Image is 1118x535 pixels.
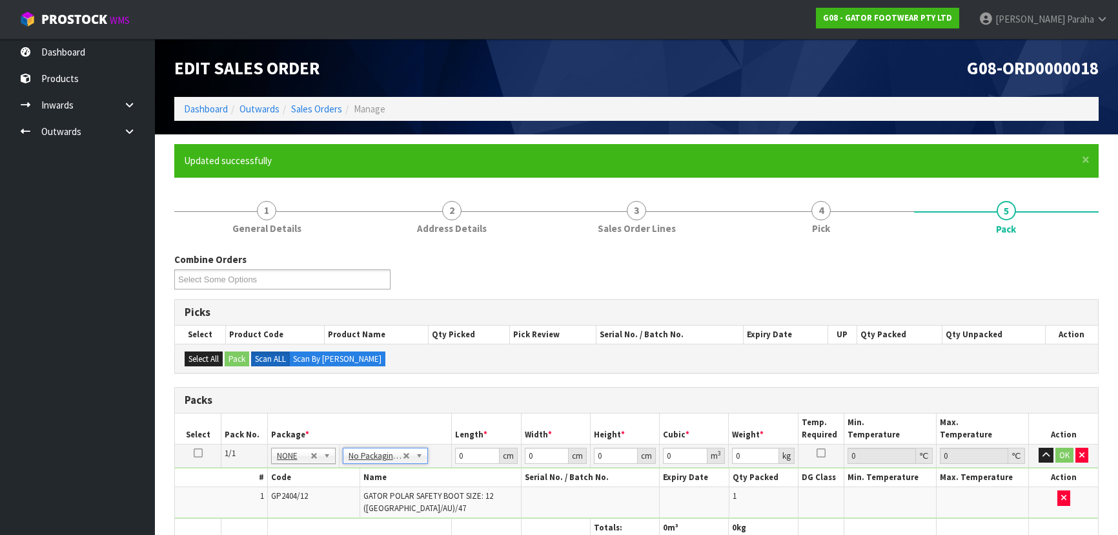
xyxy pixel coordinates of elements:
span: Address Details [417,222,487,235]
label: Scan ALL [251,351,290,367]
th: Code [267,468,360,487]
span: 1 [733,490,737,501]
span: Paraha [1067,13,1094,25]
span: 5 [997,201,1016,220]
span: GATOR POLAR SAFETY BOOT SIZE: 12 ([GEOGRAPHIC_DATA]/AU)/47 [363,490,493,513]
button: Pack [225,351,249,367]
div: ℃ [916,448,933,464]
th: Expiry Date [660,468,729,487]
th: Length [452,414,521,444]
th: Product Name [325,326,429,344]
div: cm [638,448,656,464]
th: # [175,468,267,487]
span: × [1082,151,1090,169]
th: Temp. Required [798,414,844,444]
th: Product Code [225,326,324,344]
span: Pick [812,222,830,235]
div: ℃ [1008,448,1025,464]
span: No Packaging Cartons [349,448,403,464]
span: G08-ORD0000018 [967,57,1099,79]
th: Cubic [660,414,729,444]
label: Scan By [PERSON_NAME] [289,351,385,367]
span: 0 [663,522,667,533]
th: Name [360,468,521,487]
span: NONE [277,448,310,464]
span: Manage [354,103,385,115]
span: Pack [996,222,1016,236]
span: 1 [257,201,276,220]
img: cube-alt.png [19,11,36,27]
span: Updated successfully [184,154,272,167]
div: m [707,448,725,464]
th: Action [1029,468,1098,487]
span: 4 [811,201,831,220]
th: Serial No. / Batch No. [596,326,744,344]
th: Select [175,414,221,444]
div: cm [569,448,587,464]
span: 1 [260,490,264,501]
span: [PERSON_NAME] [995,13,1065,25]
th: Expiry Date [743,326,828,344]
th: Action [1045,326,1098,344]
span: ProStock [41,11,107,28]
span: Edit Sales Order [174,57,320,79]
th: Max. Temperature [937,468,1029,487]
h3: Picks [185,306,1088,319]
th: Pack No. [221,414,268,444]
sup: 3 [718,449,721,457]
th: Min. Temperature [844,468,937,487]
small: WMS [110,14,130,26]
span: 0 [732,522,737,533]
span: 2 [442,201,462,220]
th: Qty Packed [857,326,942,344]
th: Qty Packed [729,468,798,487]
th: Package [267,414,452,444]
th: Qty Unpacked [942,326,1046,344]
button: OK [1055,448,1073,463]
th: Action [1029,414,1098,444]
button: Select All [185,351,223,367]
th: Min. Temperature [844,414,937,444]
strong: G08 - GATOR FOOTWEAR PTY LTD [823,12,952,23]
h3: Packs [185,394,1088,406]
th: Weight [729,414,798,444]
span: Sales Order Lines [598,222,676,235]
span: General Details [232,222,301,235]
th: UP [828,326,857,344]
th: Width [521,414,590,444]
a: G08 - GATOR FOOTWEAR PTY LTD [816,8,959,28]
th: Serial No. / Batch No. [521,468,660,487]
span: GP2404/12 [271,490,308,501]
th: Height [590,414,659,444]
span: 1/1 [225,448,236,459]
span: 3 [627,201,646,220]
th: Pick Review [510,326,596,344]
div: kg [779,448,795,464]
label: Combine Orders [174,253,247,266]
a: Outwards [239,103,279,115]
div: cm [500,448,518,464]
th: DG Class [798,468,844,487]
th: Max. Temperature [937,414,1029,444]
a: Dashboard [184,103,228,115]
th: Select [175,326,225,344]
th: Qty Picked [429,326,510,344]
a: Sales Orders [291,103,342,115]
